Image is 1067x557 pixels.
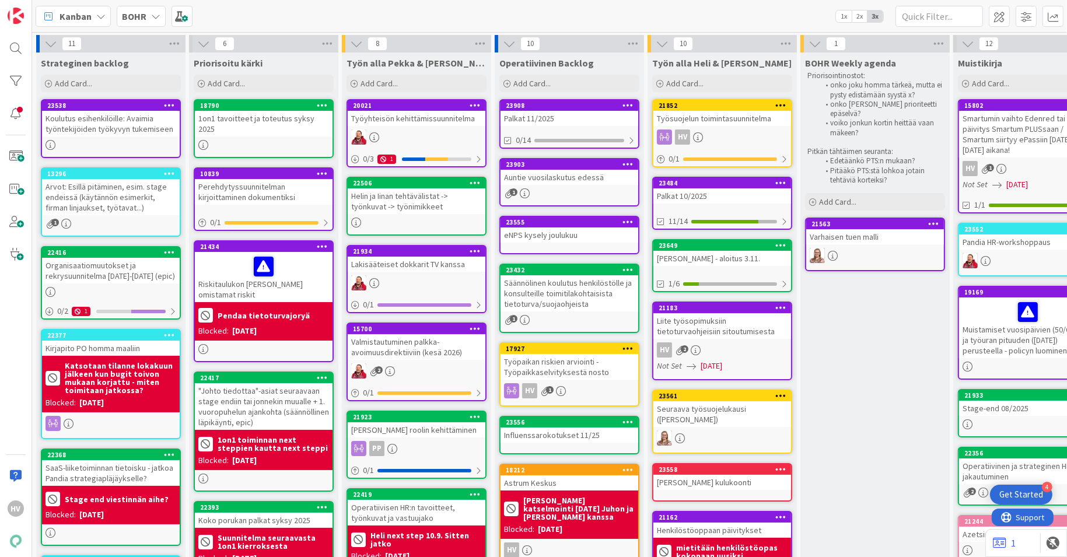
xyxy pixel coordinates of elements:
[653,430,791,446] div: IH
[653,512,791,523] div: 21162
[42,247,180,258] div: 22416
[999,489,1043,500] div: Get Started
[194,57,263,69] span: Priorisoitu kärki
[653,523,791,538] div: Henkilöstöoppaan päivitykset
[42,450,180,486] div: 22368SaaS-liiketoiminnan tietoisku - jatkoa Pandia strategiapläjäykselle?
[501,417,638,443] div: 23556Influenssarokotukset 11/25
[363,387,374,399] span: 0 / 1
[348,412,485,422] div: 21923
[501,159,638,170] div: 23903
[974,199,985,211] span: 1/1
[990,485,1052,505] div: Open Get Started checklist, remaining modules: 4
[42,247,180,283] div: 22416Organisaatiomuutokset ja rekrysuunnitelma [DATE]-[DATE] (epic)
[25,2,53,16] span: Support
[57,305,68,317] span: 0 / 2
[681,345,688,353] span: 2
[353,325,485,333] div: 15700
[47,248,180,257] div: 22416
[198,454,229,467] div: Blocked:
[353,101,485,110] div: 20021
[659,101,791,110] div: 21852
[348,111,485,126] div: Työyhteisön kehittämissuunnitelma
[659,392,791,400] div: 23561
[348,363,485,379] div: JS
[195,241,333,302] div: 21434Riskitaulukon [PERSON_NAME] omistamat riskit
[8,533,24,549] img: avatar
[369,441,384,456] div: PP
[653,152,791,166] div: 0/1
[375,366,383,374] span: 2
[195,373,333,383] div: 22417
[979,37,999,51] span: 12
[198,325,229,337] div: Blocked:
[523,496,635,521] b: [PERSON_NAME] katselmointi [DATE] Juhon ja [PERSON_NAME] kanssa
[653,313,791,339] div: Liite työsopimuksiin tietoturvaohjeisiin sitoutumisesta
[653,188,791,204] div: Palkat 10/2025
[62,37,82,51] span: 11
[659,304,791,312] div: 21183
[195,252,333,302] div: Riskitaulukon [PERSON_NAME] omistamat riskit
[348,246,485,272] div: 21934Lakisääteiset dokkarit TV kanssa
[232,325,257,337] div: [DATE]
[506,101,638,110] div: 23908
[195,373,333,430] div: 22417"Johto tiedottaa"-asiat seuraavaan stage endiin tai jonnekin muualle + 1. vuoropuhelun ajank...
[42,169,180,179] div: 13296
[669,153,680,165] span: 0 / 1
[657,342,672,358] div: HV
[513,78,551,89] span: Add Card...
[968,488,976,495] span: 2
[353,491,485,499] div: 22419
[806,248,944,263] div: IH
[504,523,534,535] div: Blocked:
[501,275,638,311] div: Säännölinen koulutus henkilöstölle ja konsulteille toimitilakohtaisista tietoturva/suojaohjeista
[1006,178,1028,191] span: [DATE]
[195,513,333,528] div: Koko porukan palkat syksy 2025
[501,170,638,185] div: Auntie vuosilaskutus edessä
[42,450,180,460] div: 22368
[348,100,485,111] div: 20021
[506,218,638,226] div: 23555
[522,383,537,398] div: HV
[501,100,638,126] div: 23908Palkat 11/2025
[836,10,852,22] span: 1x
[60,9,92,23] span: Kanban
[200,101,333,110] div: 18790
[653,303,791,339] div: 21183Liite työsopimuksiin tietoturvaohjeisiin sitoutumisesta
[852,10,867,22] span: 2x
[218,311,310,320] b: Pendaa tietoturvajoryä
[348,324,485,360] div: 15700Valmistautuminen palkka-avoimuusdirektiiviin (kesä 2026)
[348,500,485,526] div: Operatiivisen HR:n tavoitteet, työnkuvat ja vastuujako
[501,265,638,311] div: 23432Säännölinen koulutus henkilöstölle ja konsulteille toimitilakohtaisista tietoturva/suojaohje...
[348,489,485,526] div: 22419Operatiivisen HR:n tavoitteet, työnkuvat ja vastuujako
[348,178,485,188] div: 22506
[47,101,180,110] div: 23538
[819,118,943,138] li: voiko jonkun kortin heittää vaan mäkeen?
[370,531,482,548] b: Heli next step 10.9. Sitten jatko
[653,111,791,126] div: Työsuojelun toimintasuunnitelma
[499,57,594,69] span: Operatiivinen Backlog
[701,360,722,372] span: [DATE]
[368,37,387,51] span: 8
[218,534,329,550] b: Suunnitelma seuraavasta 1on1 kierroksesta
[348,257,485,272] div: Lakisääteiset dokkarit TV kanssa
[657,360,682,371] i: Not Set
[501,159,638,185] div: 23903Auntie vuosilaskutus edessä
[819,156,943,166] li: Edetäänkö PTS:n mukaan?
[506,466,638,474] div: 18212
[348,463,485,478] div: 0/1
[653,178,791,188] div: 23484
[348,297,485,312] div: 0/1
[659,179,791,187] div: 23484
[348,178,485,214] div: 22506Helin ja Iinan tehtävälistat -> työnkuvat -> työnimikkeet
[47,331,180,339] div: 22377
[348,152,485,166] div: 0/31
[653,401,791,427] div: Seuraava työsuojelukausi ([PERSON_NAME])
[510,315,517,323] span: 1
[42,179,180,215] div: Arvot: Esillä pitäminen, esim. stage endeissä (käytännön esimerkit, firman linjaukset, työtavat...)
[819,197,856,207] span: Add Card...
[972,78,1009,89] span: Add Card...
[653,240,791,266] div: 23649[PERSON_NAME] - aloitus 3.11.
[351,363,366,379] img: JS
[195,502,333,528] div: 22393Koko porukan palkat syksy 2025
[653,391,791,427] div: 23561Seuraava työsuojelukausi ([PERSON_NAME])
